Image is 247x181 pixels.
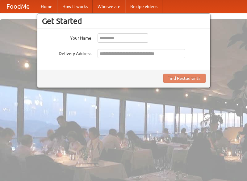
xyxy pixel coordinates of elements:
label: Delivery Address [42,49,91,57]
a: How it works [57,0,93,13]
a: Home [36,0,57,13]
a: Recipe videos [125,0,162,13]
h3: Get Started [42,16,206,26]
button: Find Restaurants! [163,74,206,83]
a: FoodMe [0,0,36,13]
a: Who we are [93,0,125,13]
label: Your Name [42,33,91,41]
